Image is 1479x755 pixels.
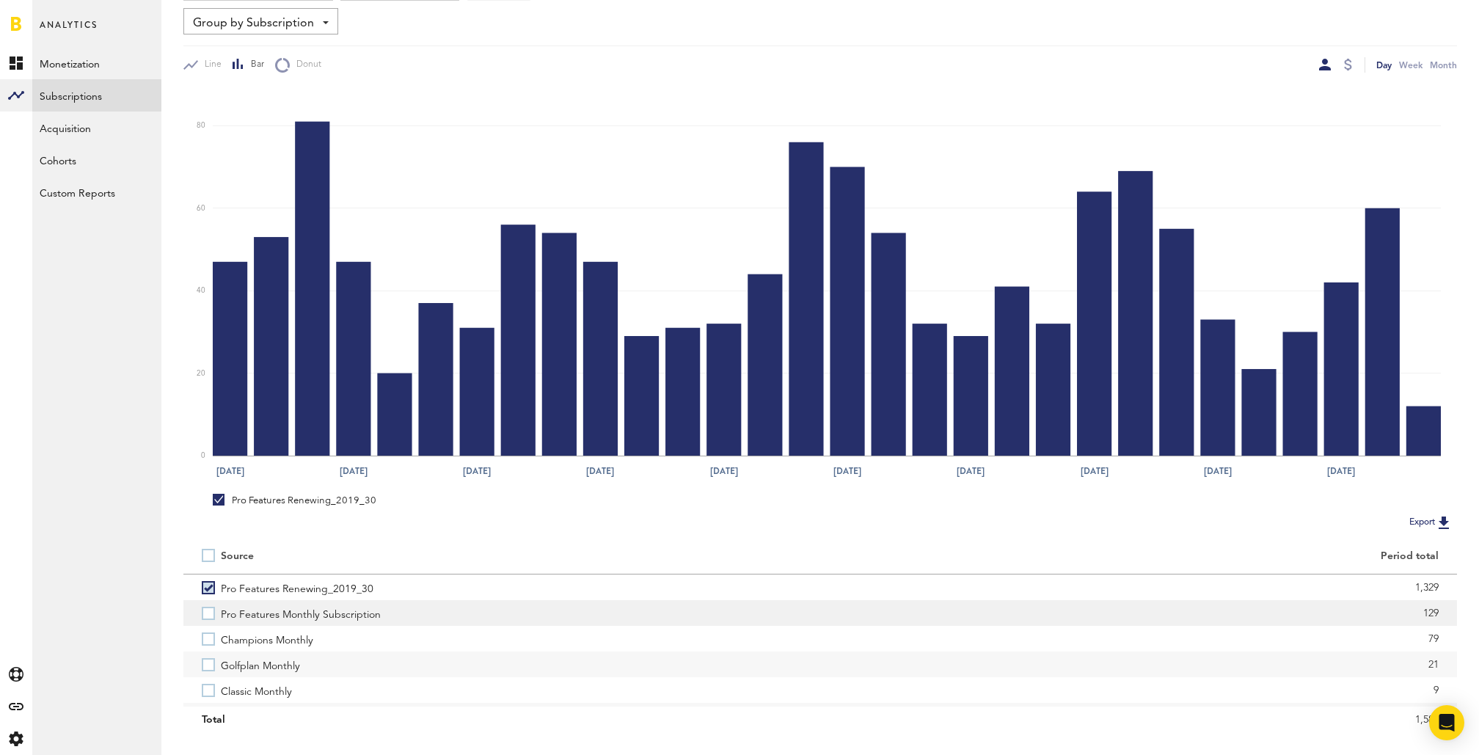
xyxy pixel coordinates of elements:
div: 129 [839,602,1439,624]
span: Golfplan Monthly Subscription [221,703,361,729]
span: Pro Features Renewing_2019_30 [221,575,373,600]
span: Line [198,59,222,71]
text: [DATE] [463,464,491,478]
a: Subscriptions [32,79,161,112]
text: [DATE] [1081,464,1109,478]
span: Golfplan Monthly [221,652,300,677]
text: 20 [197,370,205,377]
text: [DATE] [587,464,615,478]
div: 21 [839,654,1439,676]
text: [DATE] [1328,464,1356,478]
span: Pro Features Monthly Subscription [221,600,381,626]
text: 0 [201,453,205,460]
text: 80 [197,123,205,130]
div: Week [1399,57,1423,73]
span: Donut [290,59,321,71]
div: Month [1430,57,1457,73]
span: Support [31,10,84,23]
div: Open Intercom Messenger [1429,705,1464,740]
div: Period total [839,550,1439,563]
div: Day [1376,57,1392,73]
text: [DATE] [957,464,985,478]
span: Champions Monthly [221,626,313,652]
text: 40 [197,288,205,295]
a: Custom Reports [32,176,161,208]
span: Classic Monthly [221,677,292,703]
div: Total [202,709,802,731]
img: Export [1435,514,1453,531]
text: [DATE] [834,464,862,478]
a: Acquisition [32,112,161,144]
a: Cohorts [32,144,161,176]
text: [DATE] [1205,464,1232,478]
span: Group by Subscription [193,11,314,36]
div: Pro Features Renewing_2019_30 [213,494,376,507]
text: [DATE] [710,464,738,478]
div: 7 [839,705,1439,727]
div: 1,581 [839,709,1439,731]
div: Source [221,550,254,563]
text: 60 [197,205,205,212]
span: Bar [244,59,264,71]
div: 1,329 [839,577,1439,599]
div: 79 [839,628,1439,650]
text: [DATE] [216,464,244,478]
button: Export [1405,513,1457,532]
div: 9 [839,679,1439,701]
span: Analytics [40,16,98,47]
text: [DATE] [340,464,368,478]
a: Monetization [32,47,161,79]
